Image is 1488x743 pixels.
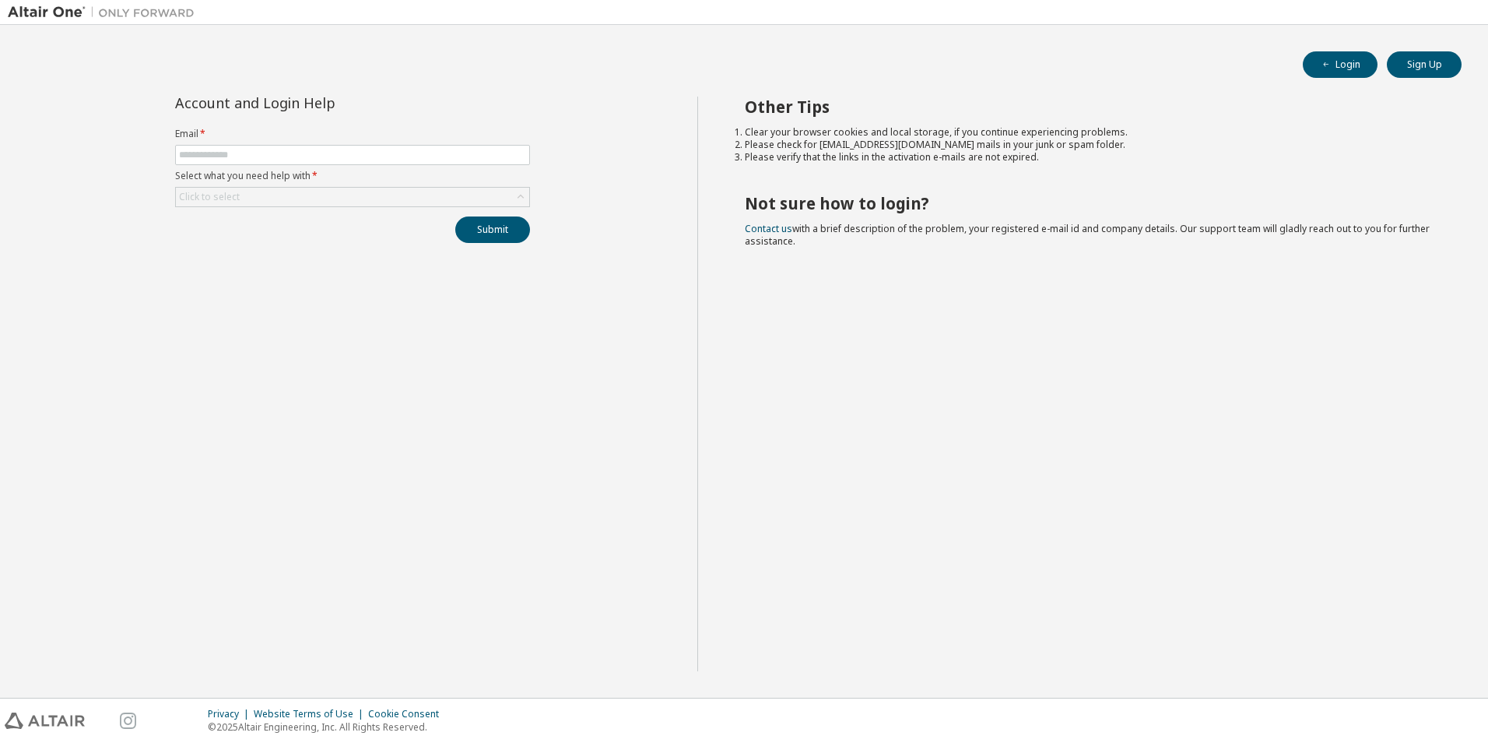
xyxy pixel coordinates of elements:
li: Clear your browser cookies and local storage, if you continue experiencing problems. [745,126,1434,139]
div: Privacy [208,708,254,720]
div: Website Terms of Use [254,708,368,720]
div: Cookie Consent [368,708,448,720]
label: Select what you need help with [175,170,530,182]
span: with a brief description of the problem, your registered e-mail id and company details. Our suppo... [745,222,1430,248]
button: Sign Up [1387,51,1462,78]
p: © 2025 Altair Engineering, Inc. All Rights Reserved. [208,720,448,734]
h2: Other Tips [745,97,1434,117]
a: Contact us [745,222,792,235]
div: Click to select [176,188,529,206]
li: Please check for [EMAIL_ADDRESS][DOMAIN_NAME] mails in your junk or spam folder. [745,139,1434,151]
button: Submit [455,217,530,243]
img: instagram.svg [120,713,136,729]
label: Email [175,128,530,140]
h2: Not sure how to login? [745,193,1434,213]
div: Click to select [179,191,240,203]
li: Please verify that the links in the activation e-mails are not expired. [745,151,1434,164]
div: Account and Login Help [175,97,459,109]
button: Login [1303,51,1377,78]
img: Altair One [8,5,202,20]
img: altair_logo.svg [5,713,85,729]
